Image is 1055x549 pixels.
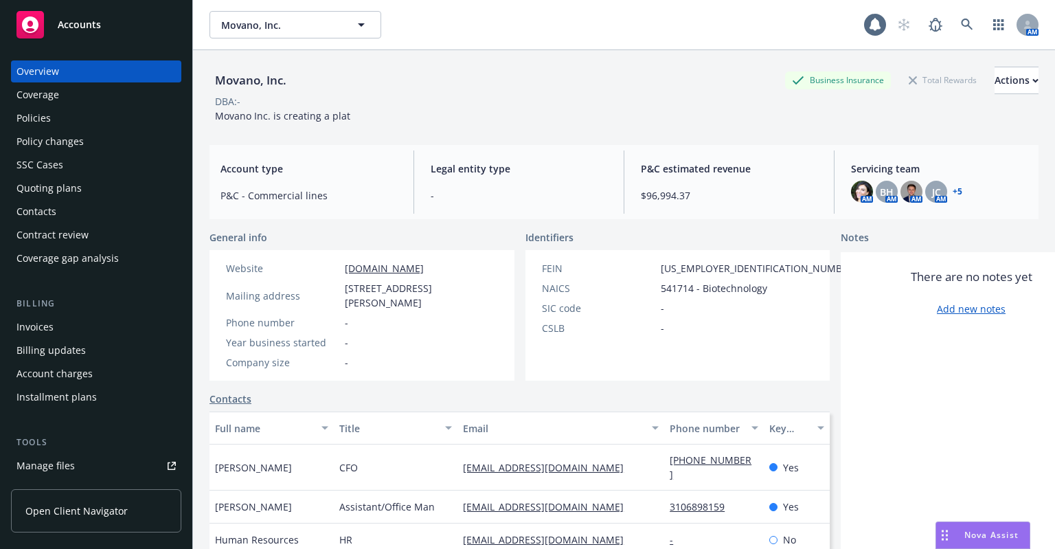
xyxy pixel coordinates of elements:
[345,355,348,370] span: -
[16,224,89,246] div: Contract review
[345,315,348,330] span: -
[890,11,918,38] a: Start snowing
[16,131,84,153] div: Policy changes
[785,71,891,89] div: Business Insurance
[463,421,644,436] div: Email
[215,109,350,122] span: Movano Inc. is creating a plat
[16,84,59,106] div: Coverage
[953,11,981,38] a: Search
[16,339,86,361] div: Billing updates
[11,386,181,408] a: Installment plans
[769,421,809,436] div: Key contact
[25,504,128,518] span: Open Client Navigator
[542,281,655,295] div: NAICS
[880,185,894,199] span: BH
[209,392,251,406] a: Contacts
[16,154,63,176] div: SSC Cases
[209,230,267,245] span: General info
[851,181,873,203] img: photo
[911,269,1032,285] span: There are no notes yet
[215,533,299,547] span: Human Resources
[226,355,339,370] div: Company size
[221,18,340,32] span: Movano, Inc.
[16,455,75,477] div: Manage files
[670,533,684,546] a: -
[463,461,635,474] a: [EMAIL_ADDRESS][DOMAIN_NAME]
[215,94,240,109] div: DBA: -
[11,247,181,269] a: Coverage gap analysis
[463,533,635,546] a: [EMAIL_ADDRESS][DOMAIN_NAME]
[783,533,796,547] span: No
[16,247,119,269] div: Coverage gap analysis
[345,335,348,350] span: -
[220,161,397,176] span: Account type
[11,455,181,477] a: Manage files
[339,500,435,514] span: Assistant/Office Man
[995,67,1039,94] button: Actions
[11,436,181,449] div: Tools
[16,201,56,223] div: Contacts
[661,321,664,335] span: -
[542,321,655,335] div: CSLB
[58,19,101,30] span: Accounts
[641,161,817,176] span: P&C estimated revenue
[339,460,358,475] span: CFO
[985,11,1012,38] a: Switch app
[209,412,334,445] button: Full name
[226,289,339,303] div: Mailing address
[11,131,181,153] a: Policy changes
[16,316,54,338] div: Invoices
[995,67,1039,93] div: Actions
[209,71,292,89] div: Movano, Inc.
[841,230,869,247] span: Notes
[922,11,949,38] a: Report a Bug
[463,500,635,513] a: [EMAIL_ADDRESS][DOMAIN_NAME]
[670,453,751,481] a: [PHONE_NUMBER]
[215,460,292,475] span: [PERSON_NAME]
[764,412,830,445] button: Key contact
[345,281,498,310] span: [STREET_ADDRESS][PERSON_NAME]
[11,107,181,129] a: Policies
[783,500,799,514] span: Yes
[226,261,339,276] div: Website
[542,301,655,315] div: SIC code
[783,460,799,475] span: Yes
[11,201,181,223] a: Contacts
[11,84,181,106] a: Coverage
[16,60,59,82] div: Overview
[334,412,458,445] button: Title
[431,188,607,203] span: -
[525,230,574,245] span: Identifiers
[670,421,742,436] div: Phone number
[661,281,767,295] span: 541714 - Biotechnology
[345,262,424,275] a: [DOMAIN_NAME]
[226,335,339,350] div: Year business started
[964,529,1019,541] span: Nova Assist
[215,421,313,436] div: Full name
[851,161,1028,176] span: Servicing team
[935,522,1030,549] button: Nova Assist
[457,412,664,445] button: Email
[900,181,922,203] img: photo
[670,500,736,513] a: 3106898159
[936,522,953,548] div: Drag to move
[937,302,1006,316] a: Add new notes
[11,297,181,311] div: Billing
[209,11,381,38] button: Movano, Inc.
[11,60,181,82] a: Overview
[11,177,181,199] a: Quoting plans
[16,177,82,199] div: Quoting plans
[11,339,181,361] a: Billing updates
[932,185,941,199] span: JC
[11,154,181,176] a: SSC Cases
[431,161,607,176] span: Legal entity type
[661,261,857,276] span: [US_EMPLOYER_IDENTIFICATION_NUMBER]
[902,71,984,89] div: Total Rewards
[11,224,181,246] a: Contract review
[339,421,438,436] div: Title
[16,386,97,408] div: Installment plans
[11,5,181,44] a: Accounts
[11,363,181,385] a: Account charges
[11,316,181,338] a: Invoices
[339,533,352,547] span: HR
